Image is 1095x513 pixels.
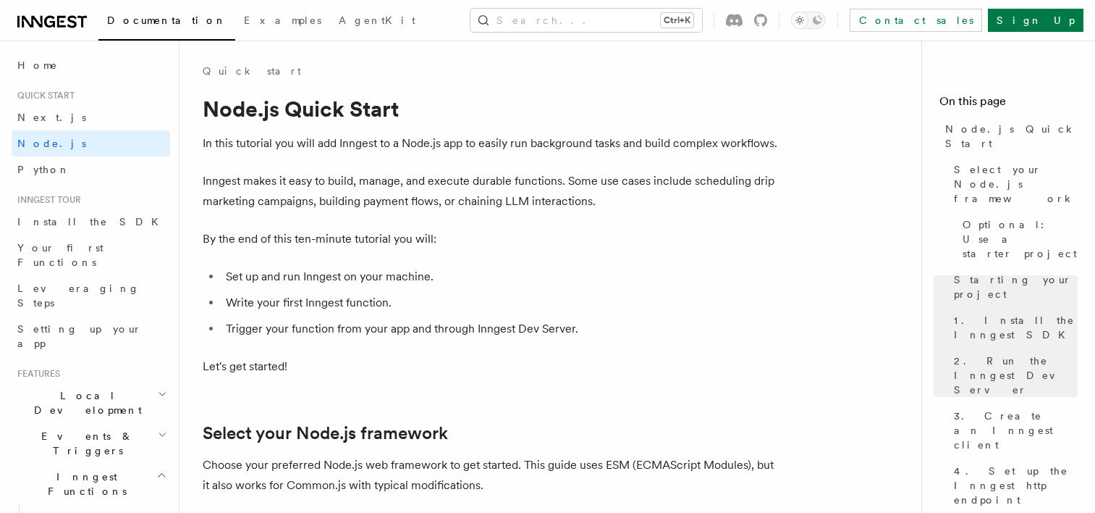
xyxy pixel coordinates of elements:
[17,58,58,72] span: Home
[954,464,1078,507] span: 4. Set up the Inngest http endpoint
[954,313,1078,342] span: 1. Install the Inngest SDK
[12,429,158,458] span: Events & Triggers
[203,356,782,377] p: Let's get started!
[107,14,227,26] span: Documentation
[939,93,1078,116] h4: On this page
[470,9,702,32] button: Search...Ctrl+K
[954,409,1078,452] span: 3. Create an Inngest client
[12,470,156,499] span: Inngest Functions
[948,458,1078,513] a: 4. Set up the Inngest http endpoint
[17,283,140,309] span: Leveraging Steps
[12,383,170,423] button: Local Development
[221,293,782,313] li: Write your first Inngest function.
[963,217,1078,261] span: Optional: Use a starter project
[939,116,1078,157] a: Node.js Quick Start
[948,403,1078,458] a: 3. Create an Inngest client
[12,157,170,183] a: Python
[954,272,1078,301] span: Starting your project
[12,368,60,380] span: Features
[17,242,103,268] span: Your first Functions
[17,164,70,175] span: Python
[12,275,170,316] a: Leveraging Steps
[17,323,142,349] span: Setting up your app
[945,122,1078,151] span: Node.js Quick Start
[12,90,75,101] span: Quick start
[203,423,448,443] a: Select your Node.js framework
[12,316,170,356] a: Setting up your app
[12,388,158,417] span: Local Development
[339,14,415,26] span: AgentKit
[12,104,170,130] a: Next.js
[12,194,81,206] span: Inngest tour
[12,130,170,157] a: Node.js
[203,171,782,212] p: Inngest makes it easy to build, manage, and execute durable functions. Some use cases include sch...
[98,4,235,41] a: Documentation
[12,423,170,464] button: Events & Triggers
[203,96,782,122] h1: Node.js Quick Start
[244,14,321,26] span: Examples
[948,348,1078,403] a: 2. Run the Inngest Dev Server
[203,64,301,78] a: Quick start
[203,229,782,249] p: By the end of this ten-minute tutorial you will:
[957,212,1078,267] a: Optional: Use a starter project
[221,319,782,339] li: Trigger your function from your app and through Inngest Dev Server.
[791,12,826,29] button: Toggle dark mode
[203,455,782,496] p: Choose your preferred Node.js web framework to get started. This guide uses ESM (ECMAScript Modul...
[988,9,1083,32] a: Sign Up
[221,267,782,287] li: Set up and run Inngest on your machine.
[948,307,1078,348] a: 1. Install the Inngest SDK
[12,52,170,78] a: Home
[17,112,86,123] span: Next.js
[17,138,86,149] span: Node.js
[12,464,170,504] button: Inngest Functions
[12,209,170,235] a: Install the SDK
[954,354,1078,397] span: 2. Run the Inngest Dev Server
[12,235,170,275] a: Your first Functions
[203,133,782,154] p: In this tutorial you will add Inngest to a Node.js app to easily run background tasks and build c...
[948,157,1078,212] a: Select your Node.js framework
[330,4,424,39] a: AgentKit
[948,267,1078,307] a: Starting your project
[17,216,167,228] span: Install the SDK
[661,13,693,28] kbd: Ctrl+K
[235,4,330,39] a: Examples
[954,162,1078,206] span: Select your Node.js framework
[850,9,982,32] a: Contact sales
